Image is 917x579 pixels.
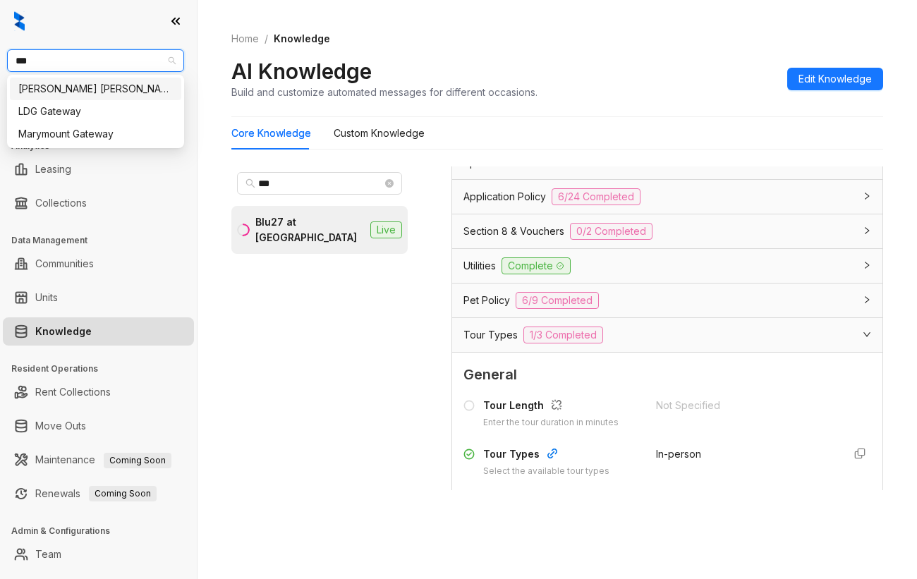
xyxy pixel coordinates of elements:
div: Not Specified [656,398,832,413]
div: Tour Types1/3 Completed [452,318,882,352]
span: Knowledge [274,32,330,44]
a: Collections [35,189,87,217]
li: Units [3,284,194,312]
span: 0/2 Completed [570,223,652,240]
img: logo [14,11,25,31]
div: Marymount Gateway [10,123,181,145]
a: Units [35,284,58,312]
li: Rent Collections [3,378,194,406]
span: 6/24 Completed [552,188,640,205]
div: UtilitiesComplete [452,249,882,283]
div: Application Policy6/24 Completed [452,180,882,214]
span: Pet Policy [463,293,510,308]
div: Select the available tour types [483,465,609,478]
div: LDG Gateway [18,104,173,119]
span: 6/9 Completed [516,292,599,309]
span: close-circle [385,179,394,188]
div: Tour Types [483,446,609,465]
span: Live [370,221,402,238]
a: Knowledge [35,317,92,346]
span: Coming Soon [104,453,171,468]
span: In-person [656,448,701,460]
li: / [265,31,268,47]
div: Gates Hudson [10,78,181,100]
div: Build and customize automated messages for different occasions. [231,85,538,99]
div: Tour Length [483,398,619,416]
span: Section 8 & Vouchers [463,224,564,239]
div: Section 8 & Vouchers0/2 Completed [452,214,882,248]
div: Pet Policy6/9 Completed [452,284,882,317]
a: Leasing [35,155,71,183]
li: Collections [3,189,194,217]
a: RenewalsComing Soon [35,480,157,508]
li: Leasing [3,155,194,183]
li: Renewals [3,480,194,508]
span: collapsed [863,295,871,304]
span: 1/3 Completed [523,327,603,343]
div: Core Knowledge [231,126,311,141]
div: LDG Gateway [10,100,181,123]
a: Rent Collections [35,378,111,406]
li: Knowledge [3,317,194,346]
span: Coming Soon [89,486,157,501]
span: General [463,364,871,386]
a: Team [35,540,61,568]
span: Tour Types [463,327,518,343]
h3: Data Management [11,234,197,247]
li: Communities [3,250,194,278]
a: Communities [35,250,94,278]
div: Enter the tour duration in minutes [483,416,619,429]
span: collapsed [863,226,871,235]
div: [PERSON_NAME] [PERSON_NAME] [18,81,173,97]
h3: Admin & Configurations [11,525,197,537]
span: Application Policy [463,189,546,205]
span: collapsed [863,261,871,269]
span: Complete [502,257,571,274]
h2: AI Knowledge [231,58,372,85]
a: Home [229,31,262,47]
div: Blu27 at [GEOGRAPHIC_DATA] [255,214,365,245]
span: Edit Knowledge [798,71,872,87]
h3: Resident Operations [11,362,197,375]
div: Custom Knowledge [334,126,425,141]
span: Utilities [463,258,496,274]
span: expanded [863,330,871,339]
li: Leads [3,95,194,123]
li: Maintenance [3,446,194,474]
a: Move Outs [35,412,86,440]
div: Marymount Gateway [18,126,173,142]
span: collapsed [863,192,871,200]
span: search [245,178,255,188]
li: Move Outs [3,412,194,440]
li: Team [3,540,194,568]
button: Edit Knowledge [787,68,883,90]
